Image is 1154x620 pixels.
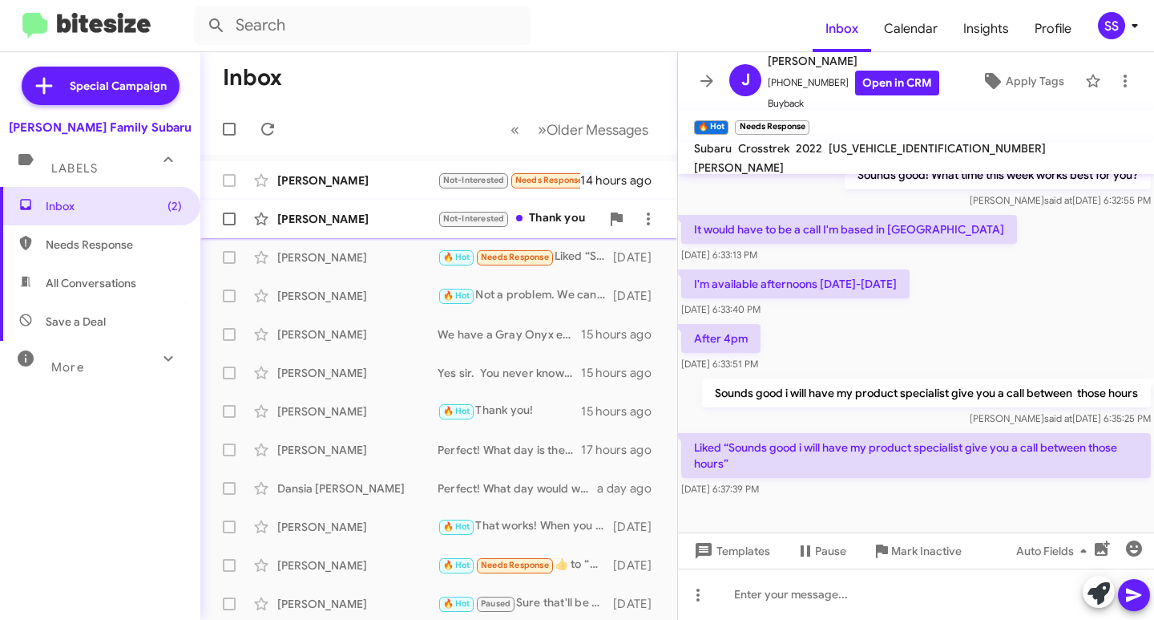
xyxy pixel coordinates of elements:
div: Perfect! What day would work best for you this week? [438,480,597,496]
span: 🔥 Hot [443,560,470,570]
div: [DATE] [613,288,664,304]
span: [DATE] 6:33:40 PM [681,303,761,315]
div: ​👍​ to “ Gotcha. We can always appraise it over the phone ” [438,556,613,574]
button: Apply Tags [967,67,1077,95]
p: It would have to be a call I'm based in [GEOGRAPHIC_DATA] [681,215,1017,244]
div: [DATE] [613,519,664,535]
small: Needs Response [735,120,809,135]
span: Crosstrek [738,141,789,156]
div: [PERSON_NAME] [277,288,438,304]
div: [PERSON_NAME] [277,326,438,342]
div: 15 hours ago [581,365,664,381]
p: After 4pm [681,324,761,353]
span: Needs Response [46,237,182,253]
input: Search [194,6,531,45]
div: [DATE] [613,557,664,573]
span: Needs Response [481,560,549,570]
span: » [538,120,547,140]
span: [DATE] 6:37:39 PM [681,483,759,495]
span: Special Campaign [70,78,167,94]
span: Apply Tags [1006,67,1064,95]
span: Subaru [694,141,732,156]
button: Pause [783,537,859,565]
span: Not-Interested [443,175,505,185]
div: [PERSON_NAME] [277,211,438,227]
div: [PERSON_NAME] [277,519,438,535]
span: Templates [691,537,770,565]
p: Liked “Sounds good i will have my product specialist give you a call between those hours” [681,433,1151,478]
span: More [51,360,84,375]
span: Mark Inactive [891,537,962,565]
div: [PERSON_NAME] [277,172,438,188]
span: [US_VEHICLE_IDENTIFICATION_NUMBER] [829,141,1046,156]
span: Pause [815,537,846,565]
div: 15 hours ago [581,326,664,342]
small: 🔥 Hot [694,120,728,135]
span: Not-Interested [443,213,505,224]
div: I am not confident of your trade in value. [438,171,580,189]
span: [DATE] 6:33:13 PM [681,249,757,261]
p: Sounds good! What time this week works best for you? [845,160,1151,189]
span: Buyback [768,95,939,111]
div: [PERSON_NAME] [277,365,438,381]
div: Liked “Sounds good i will have my product specialist give you a call between those hours” [438,248,613,266]
div: Yes sir. You never know we might be able to give you a great deal on it or find you one that you ... [438,365,581,381]
a: Special Campaign [22,67,180,105]
div: Thank you [438,209,600,228]
a: Inbox [813,6,871,52]
div: 15 hours ago [581,403,664,419]
span: 🔥 Hot [443,252,470,262]
span: Needs Response [481,252,549,262]
div: [PERSON_NAME] Family Subaru [9,120,192,136]
div: a day ago [597,480,664,496]
a: Open in CRM [855,71,939,95]
div: [PERSON_NAME] [277,249,438,265]
span: All Conversations [46,275,136,291]
a: Insights [950,6,1022,52]
span: Labels [51,161,98,176]
div: That works! When you arrive just ask for my product specialist, [PERSON_NAME]. [438,517,613,536]
span: Older Messages [547,121,648,139]
p: I'm available afternoons [DATE]-[DATE] [681,269,910,298]
span: said at [1044,194,1072,206]
div: 14 hours ago [580,172,664,188]
span: 🔥 Hot [443,406,470,416]
span: [DATE] 6:33:51 PM [681,358,758,370]
div: [PERSON_NAME] [277,596,438,612]
div: [PERSON_NAME] [277,442,438,458]
span: « [510,120,519,140]
button: Mark Inactive [859,537,974,565]
a: Calendar [871,6,950,52]
span: 🔥 Hot [443,521,470,532]
button: Next [528,113,658,146]
span: [PERSON_NAME] [694,160,784,175]
span: [PERSON_NAME] [DATE] 6:35:25 PM [970,412,1151,424]
button: Templates [678,537,783,565]
div: Thank you! [438,402,581,420]
span: Save a Deal [46,314,106,330]
div: Sure that'll be great [438,594,613,613]
span: J [741,67,750,93]
span: 2022 [796,141,822,156]
a: Profile [1022,6,1084,52]
span: Paused [481,598,510,609]
div: Not a problem. We can give you a call to discuss this more [DATE] [438,286,613,305]
div: Perfect! What day is the bet day for you to come in and discuss this? [438,442,581,458]
span: 🔥 Hot [443,290,470,301]
span: (2) [167,198,182,214]
span: [PERSON_NAME] [768,51,939,71]
button: Auto Fields [1003,537,1106,565]
div: [PERSON_NAME] [277,403,438,419]
button: Previous [501,113,529,146]
div: [DATE] [613,596,664,612]
span: Auto Fields [1016,537,1093,565]
span: 🔥 Hot [443,598,470,609]
div: 17 hours ago [581,442,664,458]
div: Dansia [PERSON_NAME] [277,480,438,496]
span: said at [1044,412,1072,424]
span: Inbox [46,198,182,214]
span: [PHONE_NUMBER] [768,71,939,95]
